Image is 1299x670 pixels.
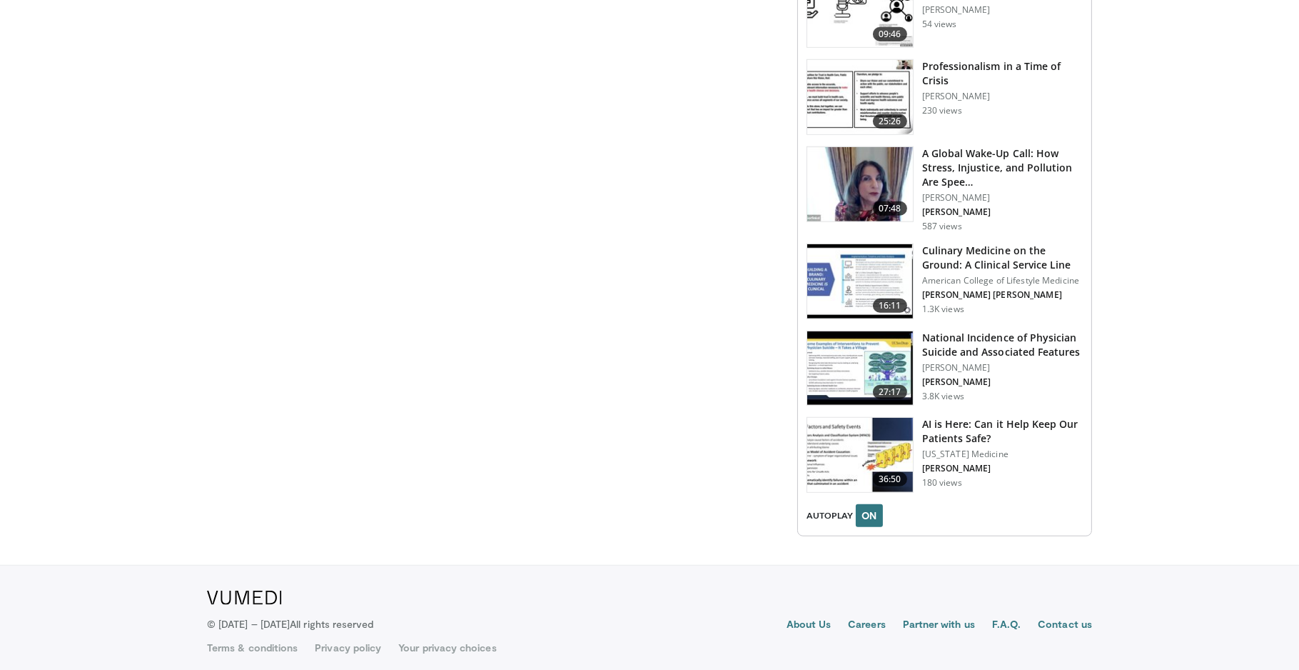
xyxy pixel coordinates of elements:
p: 54 views [922,19,957,30]
span: 36:50 [873,472,907,486]
h3: AI is Here: Can it Help Keep Our Patients Safe? [922,417,1083,446]
p: [PERSON_NAME] [922,206,1083,218]
a: Partner with us [903,617,975,634]
h3: National Incidence of Physician Suicide and Associated Features [922,331,1083,359]
p: 587 views [922,221,962,232]
img: VuMedi Logo [207,591,282,605]
p: 1.3K views [922,304,964,315]
img: 61bec8e7-4634-419f-929c-a42a8f9497b1.150x105_q85_crop-smart_upscale.jpg [807,60,913,134]
a: Privacy policy [315,641,381,655]
h3: Professionalism in a Time of Crisis [922,59,1083,88]
p: [PERSON_NAME] [922,4,1083,16]
img: f55b0d9e-12ca-41bd-a6f6-05a6197ea844.150x105_q85_crop-smart_upscale.jpg [807,147,913,221]
p: [PERSON_NAME] [922,376,1083,388]
a: 16:11 Culinary Medicine on the Ground: A Clinical Service Line American College of Lifestyle Medi... [807,244,1083,319]
h3: Culinary Medicine on the Ground: A Clinical Service Line [922,244,1083,272]
a: 25:26 Professionalism in a Time of Crisis [PERSON_NAME] 230 views [807,59,1083,135]
p: American College of Lifestyle Medicine [922,275,1083,286]
img: 5b1990f6-fde2-4466-b5da-2b547c0fa44f.150x105_q85_crop-smart_upscale.jpg [807,244,913,319]
a: About Us [787,617,832,634]
a: Terms & conditions [207,641,298,655]
img: 827094c5-6f5e-4c9f-8b62-17603927959e.150x105_q85_crop-smart_upscale.jpg [807,418,913,492]
button: ON [856,504,883,527]
a: 07:48 A Global Wake-Up Call: How Stress, Injustice, and Pollution Are Spee… [PERSON_NAME] [PERSON... [807,146,1083,232]
p: [PERSON_NAME] [PERSON_NAME] [922,289,1083,301]
a: F.A.Q. [992,617,1021,634]
span: 27:17 [873,385,907,399]
p: 3.8K views [922,391,964,402]
p: [PERSON_NAME] [922,192,1083,204]
p: 230 views [922,105,962,116]
span: 16:11 [873,299,907,313]
a: 36:50 AI is Here: Can it Help Keep Our Patients Safe? [US_STATE] Medicine [PERSON_NAME] 180 views [807,417,1083,493]
p: [PERSON_NAME] [922,362,1083,374]
p: 180 views [922,477,962,489]
p: [PERSON_NAME] [922,91,1083,102]
h3: A Global Wake-Up Call: How Stress, Injustice, and Pollution Are Spee… [922,146,1083,189]
p: [PERSON_NAME] [922,463,1083,474]
img: 20a92f96-09f3-42a5-b219-8fc0efa4c05f.150x105_q85_crop-smart_upscale.jpg [807,331,913,406]
p: [US_STATE] Medicine [922,449,1083,460]
p: © [DATE] – [DATE] [207,617,374,631]
a: 27:17 National Incidence of Physician Suicide and Associated Features [PERSON_NAME] [PERSON_NAME]... [807,331,1083,406]
span: All rights reserved [290,618,373,630]
span: 25:26 [873,114,907,129]
span: 09:46 [873,27,907,41]
a: Careers [848,617,886,634]
span: 07:48 [873,201,907,216]
a: Your privacy choices [398,641,496,655]
a: Contact us [1038,617,1092,634]
span: AUTOPLAY [807,509,853,522]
